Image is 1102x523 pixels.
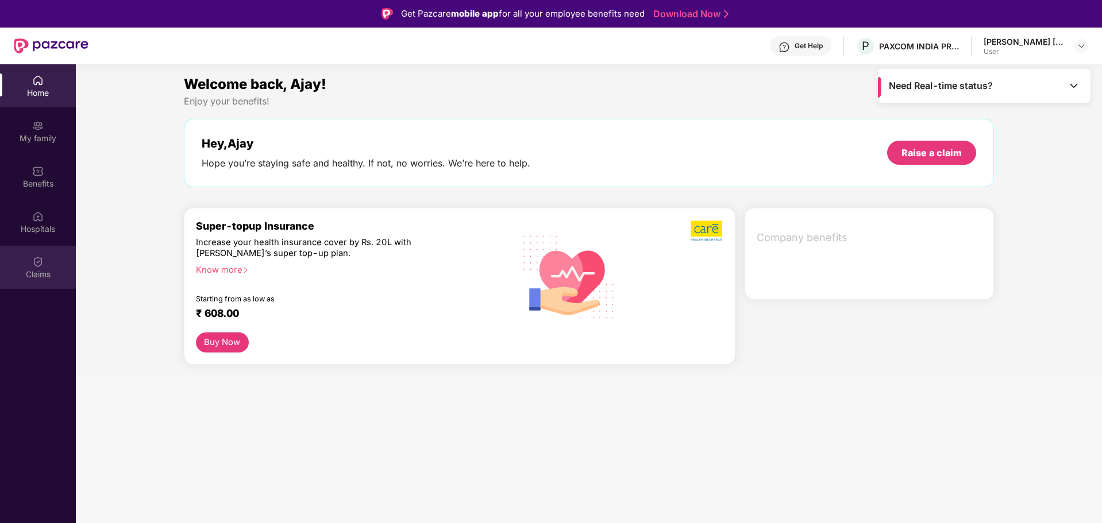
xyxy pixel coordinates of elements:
[184,95,995,107] div: Enjoy your benefits!
[901,146,962,159] div: Raise a claim
[1068,80,1080,91] img: Toggle Icon
[984,36,1064,47] div: [PERSON_NAME] [PERSON_NAME]
[196,237,454,259] div: Increase your health insurance cover by Rs. 20L with [PERSON_NAME]’s super top-up plan.
[32,120,44,131] img: svg+xml;base64,PHN2ZyB3aWR0aD0iMjAiIGhlaWdodD0iMjAiIHZpZXdCb3g9IjAgMCAyMCAyMCIgZmlsbD0ibm9uZSIgeG...
[757,230,985,246] span: Company benefits
[984,47,1064,56] div: User
[32,211,44,222] img: svg+xml;base64,PHN2ZyBpZD0iSG9zcGl0YWxzIiB4bWxucz0iaHR0cDovL3d3dy53My5vcmcvMjAwMC9zdmciIHdpZHRoPS...
[401,7,645,21] div: Get Pazcare for all your employee benefits need
[724,8,729,20] img: Stroke
[451,8,499,19] strong: mobile app
[382,8,393,20] img: Logo
[196,295,455,303] div: Starting from as low as
[196,332,249,352] button: Buy Now
[196,265,497,273] div: Know more
[196,307,492,321] div: ₹ 608.00
[14,38,88,53] img: New Pazcare Logo
[202,157,530,169] div: Hope you’re staying safe and healthy. If not, no worries. We’re here to help.
[32,75,44,86] img: svg+xml;base64,PHN2ZyBpZD0iSG9tZSIgeG1sbnM9Imh0dHA6Ly93d3cudzMub3JnLzIwMDAvc3ZnIiB3aWR0aD0iMjAiIG...
[32,256,44,268] img: svg+xml;base64,PHN2ZyBpZD0iQ2xhaW0iIHhtbG5zPSJodHRwOi8vd3d3LnczLm9yZy8yMDAwL3N2ZyIgd2lkdGg9IjIwIi...
[779,41,790,53] img: svg+xml;base64,PHN2ZyBpZD0iSGVscC0zMngzMiIgeG1sbnM9Imh0dHA6Ly93d3cudzMub3JnLzIwMDAvc3ZnIiB3aWR0aD...
[514,220,624,332] img: svg+xml;base64,PHN2ZyB4bWxucz0iaHR0cDovL3d3dy53My5vcmcvMjAwMC9zdmciIHhtbG5zOnhsaW5rPSJodHRwOi8vd3...
[691,220,723,242] img: b5dec4f62d2307b9de63beb79f102df3.png
[184,76,326,92] span: Welcome back, Ajay!
[32,165,44,177] img: svg+xml;base64,PHN2ZyBpZD0iQmVuZWZpdHMiIHhtbG5zPSJodHRwOi8vd3d3LnczLm9yZy8yMDAwL3N2ZyIgd2lkdGg9Ij...
[795,41,823,51] div: Get Help
[879,41,960,52] div: PAXCOM INDIA PRIVATE LIMITED
[862,39,869,53] span: P
[1077,41,1086,51] img: svg+xml;base64,PHN2ZyBpZD0iRHJvcGRvd24tMzJ4MzIiIHhtbG5zPSJodHRwOi8vd3d3LnczLm9yZy8yMDAwL3N2ZyIgd2...
[242,267,249,273] span: right
[653,8,725,20] a: Download Now
[750,223,994,253] div: Company benefits
[196,220,504,232] div: Super-topup Insurance
[889,80,993,92] span: Need Real-time status?
[202,137,530,150] div: Hey, Ajay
